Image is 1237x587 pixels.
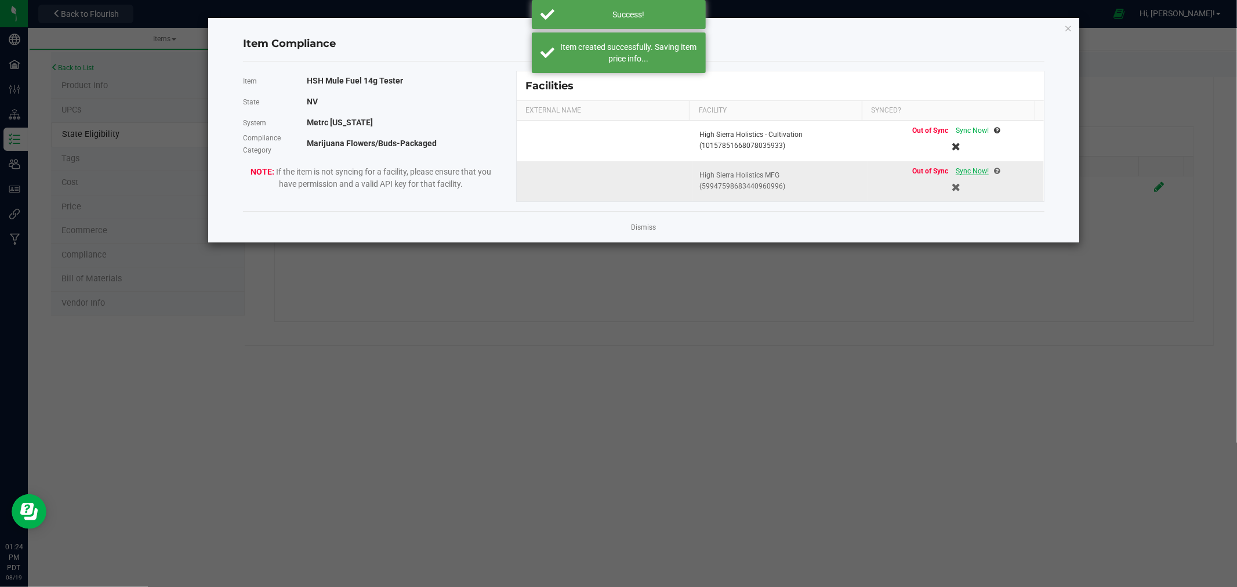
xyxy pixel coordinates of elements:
b: Marijuana Flowers/Buds-Packaged [307,139,437,148]
span: Sync Now! [956,126,989,135]
button: Cancel button [944,136,968,156]
div: High Sierra Holistics MFG (59947598683440960996) [699,170,861,192]
button: Cancel button [944,177,968,197]
span: If the item is not syncing for a facility, please ensure that you have permission and a valid API... [243,154,499,190]
th: FACILITY [689,101,862,121]
span: Compliance Category [243,134,281,154]
b: NV [307,97,318,106]
div: High Sierra Holistics - Cultivation (10157851668078035933) [699,129,861,151]
b: HSH Mule Fuel 14g Tester [307,76,403,85]
app-cancel-button: Delete Mapping Record [944,136,968,156]
span: Out of Sync [912,126,948,135]
span: Item [243,77,257,85]
th: SYNCED? [862,101,1035,121]
a: Dismiss [632,223,656,233]
h4: Item Compliance [243,37,1044,52]
iframe: Resource center [12,494,46,529]
b: Metrc [US_STATE] [307,118,373,127]
app-cancel-button: Delete Mapping Record [944,177,968,197]
span: State [243,98,259,106]
div: Success! [561,9,697,20]
span: Sync Now! [956,167,989,175]
div: Item created successfully. Saving item price info... [561,41,697,64]
span: System [243,119,266,127]
button: Close modal [1064,21,1072,35]
span: Out of Sync [912,167,948,175]
th: EXTERNAL NAME [517,101,690,121]
div: Facilities [525,79,582,92]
